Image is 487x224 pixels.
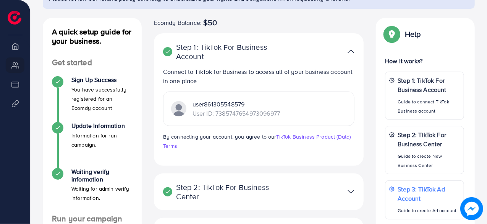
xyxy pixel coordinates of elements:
[71,168,133,183] h4: Waiting verify information
[71,85,133,113] p: You have successfully registered for an Ecomdy account
[43,214,142,224] h4: Run your campaign
[398,185,460,203] p: Step 3: TikTok Ad Account
[154,18,202,27] span: Ecomdy Balance:
[171,101,186,116] img: TikTok partner
[193,100,280,109] p: user861305548579
[43,168,142,214] li: Waiting verify information
[398,76,460,94] p: Step 1: TikTok For Business Account
[385,27,399,41] img: Popup guide
[71,122,133,129] h4: Update Information
[348,186,354,197] img: TikTok partner
[71,76,133,83] h4: Sign Up Success
[398,130,460,149] p: Step 2: TikTok For Business Center
[163,133,351,150] a: TikTok Business Product (Data) Terms
[193,109,280,118] p: User ID: 7385747654973096977
[405,29,421,39] p: Help
[43,27,142,46] h4: A quick setup guide for your business.
[163,132,355,150] p: By connecting your account, you agree to our
[163,43,287,61] p: Step 1: TikTok For Business Account
[43,76,142,122] li: Sign Up Success
[43,58,142,67] h4: Get started
[71,131,133,149] p: Information for run campaign.
[398,97,460,116] p: Guide to connect TikTok Business account
[398,206,460,215] p: Guide to create Ad account
[398,152,460,170] p: Guide to create New Business Center
[163,67,355,85] p: Connect to TikTok for Business to access all of your business account in one place
[203,18,217,27] span: $50
[460,197,483,220] img: image
[385,56,464,65] p: How it works?
[348,46,354,57] img: TikTok partner
[43,122,142,168] li: Update Information
[8,11,21,25] img: logo
[163,183,287,201] p: Step 2: TikTok For Business Center
[71,184,133,203] p: Waiting for admin verify information.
